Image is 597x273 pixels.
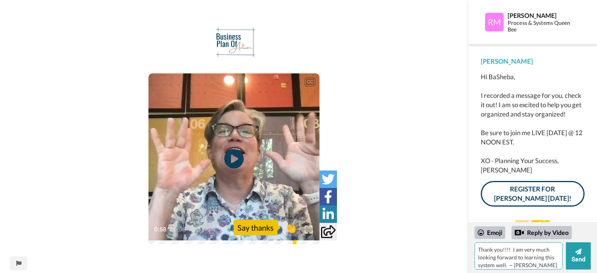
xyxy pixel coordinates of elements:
[508,12,576,19] div: [PERSON_NAME]
[305,78,315,86] div: CC
[515,228,524,237] div: Reply by Video
[511,226,572,239] div: Reply by Video
[208,27,260,58] img: 26365353-a816-4213-9d3b-8f9cb3823973
[173,225,187,234] span: 0:58
[485,13,504,31] img: Profile Image
[481,181,585,207] a: REGISTER FOR [PERSON_NAME] [DATE]!
[154,225,168,234] span: 0:58
[481,72,585,175] div: Hi BaSheba, I recorded a message for you, check it out! I am so excited to help you get organized...
[305,226,312,233] img: Full screen
[234,220,278,235] div: Say thanks
[566,242,591,270] button: Send
[475,226,505,239] div: Emoji
[281,219,301,236] button: 👏
[281,221,301,234] span: 👏
[508,20,576,33] div: Process & Systems Queen Bee
[169,225,172,234] span: /
[481,57,585,66] div: [PERSON_NAME]
[475,242,563,270] textarea: Thank you!!!! I am very much looking forward to learning this system well. ~ [PERSON_NAME]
